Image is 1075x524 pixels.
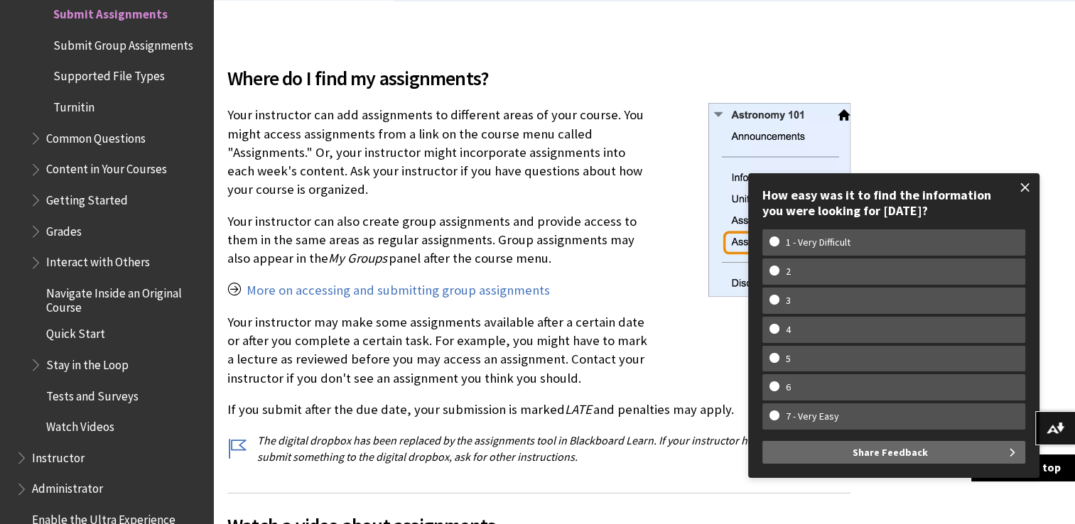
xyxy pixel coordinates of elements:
w-span: 2 [769,266,807,278]
p: The digital dropbox has been replaced by the assignments tool in Blackboard Learn. If your instru... [227,432,850,464]
span: Content in Your Courses [46,158,167,177]
p: Your instructor may make some assignments available after a certain date or after you complete a ... [227,313,850,388]
w-span: 4 [769,324,807,336]
span: Administrator [32,477,103,496]
w-span: 6 [769,381,807,393]
span: Tests and Surveys [46,384,139,403]
span: Getting Started [46,188,128,207]
span: Quick Start [46,322,105,341]
w-span: 3 [769,295,807,307]
span: Instructor [32,446,85,465]
p: Your instructor can add assignments to different areas of your course. You might access assignmen... [227,106,850,199]
span: Watch Videos [46,415,114,434]
p: If you submit after the due date, your submission is marked and penalties may apply. [227,400,850,419]
a: More on accessing and submitting group assignments [247,282,550,299]
span: Interact with Others [46,251,150,270]
span: LATE [565,401,592,417]
div: How easy was it to find the information you were looking for [DATE]? [762,187,1025,218]
span: Supported File Types [53,65,165,84]
span: Turnitin [53,95,94,114]
span: Stay in the Loop [46,353,129,372]
w-span: 1 - Very Difficult [769,236,867,249]
span: My Groups [328,250,387,266]
span: Grades [46,219,82,239]
span: Navigate Inside an Original Course [46,281,203,315]
span: Share Feedback [853,441,928,464]
span: Common Questions [46,126,146,146]
button: Share Feedback [762,441,1025,464]
span: Submit Assignments [53,2,168,21]
span: Submit Group Assignments [53,33,193,53]
w-span: 7 - Very Easy [769,410,855,422]
span: Where do I find my assignments? [227,63,850,93]
p: Your instructor can also create group assignments and provide access to them in the same areas as... [227,212,850,268]
w-span: 5 [769,353,807,365]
